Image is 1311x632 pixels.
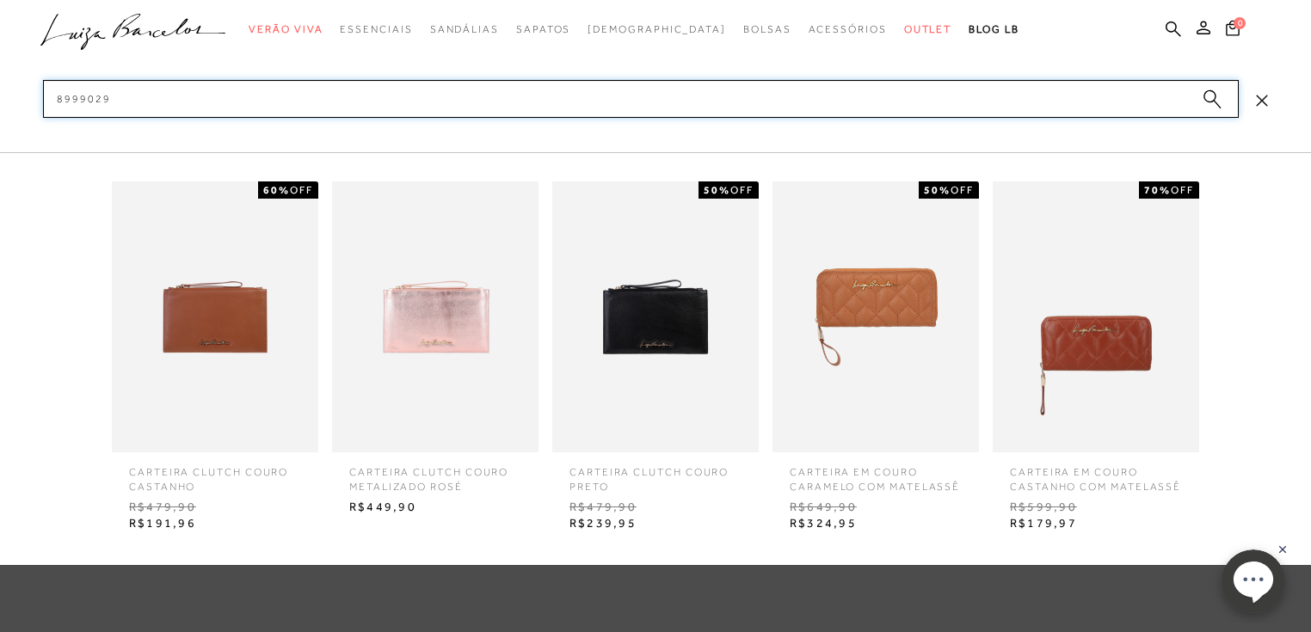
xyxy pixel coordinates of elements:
span: BLOG LB [969,23,1019,35]
span: Outlet [904,23,952,35]
span: R$191,96 [116,511,314,537]
a: categoryNavScreenReaderText [430,14,499,46]
a: categoryNavScreenReaderText [340,14,412,46]
span: Acessórios [809,23,887,35]
span: R$649,90 [777,494,975,520]
span: R$479,90 [116,494,314,520]
span: CARTEIRA CLUTCH COURO CASTANHO [116,452,314,494]
span: OFF [730,184,754,196]
strong: 50% [924,184,951,196]
span: OFF [951,184,974,196]
span: R$239,95 [557,511,754,537]
span: 0 [1234,17,1246,29]
a: CARTEIRA CLUTCH COURO CASTANHO 60%OFF CARTEIRA CLUTCH COURO CASTANHO R$479,90 R$191,96 [108,181,323,537]
span: [DEMOGRAPHIC_DATA] [588,23,726,35]
span: OFF [290,184,313,196]
button: 0 [1221,19,1245,42]
img: CARTEIRA CLUTCH COURO METALIZADO ROSÉ [332,181,539,452]
span: R$599,90 [997,494,1195,520]
span: Sandálias [430,23,499,35]
span: CARTEIRA CLUTCH COURO METALIZADO ROSÉ [336,452,534,494]
img: CARTEIRA CLUTCH COURO CASTANHO [112,181,318,452]
strong: 70% [1144,184,1171,196]
span: CARTEIRA EM COURO CASTANHO COM MATELASSÊ [997,452,1195,494]
input: Buscar. [43,80,1239,118]
span: R$479,90 [557,494,754,520]
a: categoryNavScreenReaderText [516,14,570,46]
span: Essenciais [340,23,412,35]
strong: 50% [704,184,730,196]
a: CARTEIRA CLUTCH COURO PRETO 50%OFF CARTEIRA CLUTCH COURO PRETO R$479,90 R$239,95 [548,181,763,537]
img: CARTEIRA EM COURO CARAMELO COM MATELASSÊ [772,181,979,452]
span: Verão Viva [249,23,323,35]
a: CARTEIRA EM COURO CARAMELO COM MATELASSÊ 50%OFF CARTEIRA EM COURO CARAMELO COM MATELASSÊ R$649,90... [768,181,983,537]
a: noSubCategoriesText [588,14,726,46]
img: CARTEIRA EM COURO CASTANHO COM MATELASSÊ [993,181,1199,452]
span: R$324,95 [777,511,975,537]
strong: 60% [263,184,290,196]
span: Sapatos [516,23,570,35]
a: categoryNavScreenReaderText [809,14,887,46]
a: categoryNavScreenReaderText [743,14,791,46]
a: categoryNavScreenReaderText [249,14,323,46]
a: CARTEIRA EM COURO CASTANHO COM MATELASSÊ 70%OFF CARTEIRA EM COURO CASTANHO COM MATELASSÊ R$599,90... [988,181,1203,537]
span: CARTEIRA CLUTCH COURO PRETO [557,452,754,494]
img: CARTEIRA CLUTCH COURO PRETO [552,181,759,452]
a: BLOG LB [969,14,1019,46]
span: OFF [1171,184,1194,196]
a: categoryNavScreenReaderText [904,14,952,46]
span: CARTEIRA EM COURO CARAMELO COM MATELASSÊ [777,452,975,494]
span: R$449,90 [336,494,534,520]
span: R$179,97 [997,511,1195,537]
a: CARTEIRA CLUTCH COURO METALIZADO ROSÉ CARTEIRA CLUTCH COURO METALIZADO ROSÉ R$449,90 [328,181,543,519]
span: Bolsas [743,23,791,35]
